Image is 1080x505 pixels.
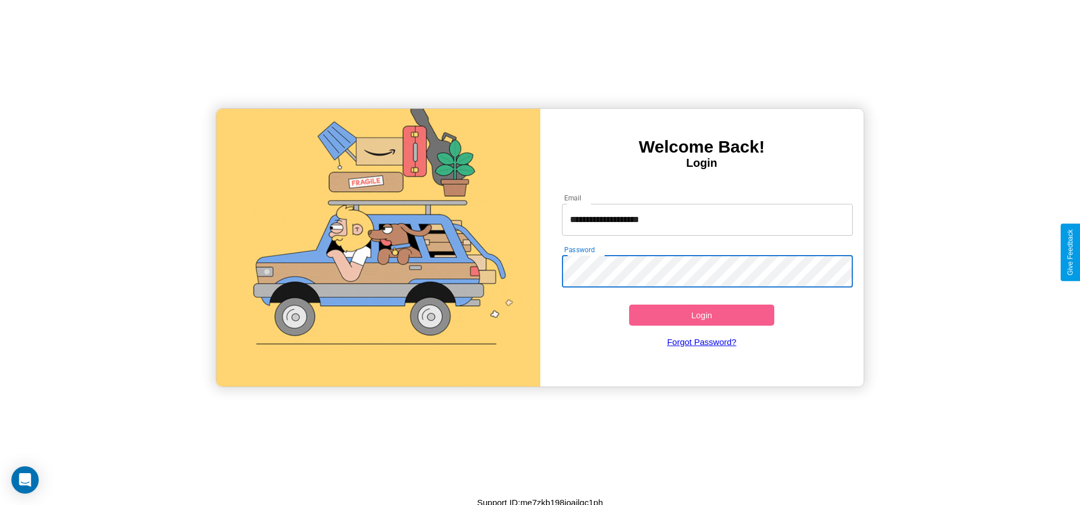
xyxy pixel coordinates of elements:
a: Forgot Password? [556,326,847,358]
div: Open Intercom Messenger [11,466,39,494]
label: Email [564,193,582,203]
button: Login [629,305,775,326]
label: Password [564,245,594,254]
h4: Login [540,157,864,170]
div: Give Feedback [1066,229,1074,276]
img: gif [216,109,540,387]
h3: Welcome Back! [540,137,864,157]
